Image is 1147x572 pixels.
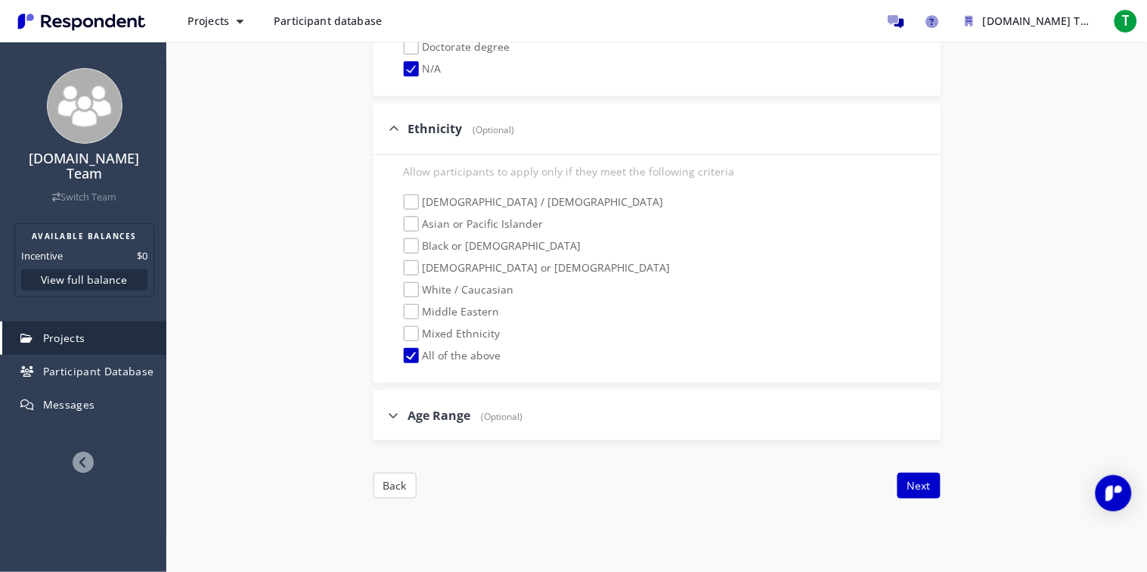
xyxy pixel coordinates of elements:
span: Black or [DEMOGRAPHIC_DATA] [404,238,581,256]
div: Allow participants to apply only if they meet the following criteria [389,164,925,187]
span: Asian or Pacific Islander [404,216,544,235]
button: Projects [175,8,256,35]
span: [DEMOGRAPHIC_DATA] or [DEMOGRAPHIC_DATA] [404,260,671,278]
span: Messages [43,397,95,412]
span: [DEMOGRAPHIC_DATA] / [DEMOGRAPHIC_DATA] [404,194,664,213]
span: (Optional) [466,123,515,136]
span: White / Caucasian [404,282,514,300]
span: All of the above [404,348,501,366]
button: Tomei.Org Team [953,8,1105,35]
img: Respondent [12,9,151,34]
dt: Incentive [21,248,63,263]
a: Switch Team [52,191,116,204]
h4: [DOMAIN_NAME] Team [10,151,159,182]
button: Back [374,473,417,499]
a: Message participants [881,6,911,36]
span: Doctorate degree [404,39,510,58]
span: N/A [404,61,442,79]
span: Ethnicity [408,120,463,137]
span: T [1114,9,1138,33]
button: Next [897,473,941,499]
span: Projects [43,331,85,345]
span: (Optional) [474,410,523,423]
span: Mixed Ethnicity [404,326,501,344]
h2: AVAILABLE BALANCES [21,230,147,242]
span: Participant database [274,14,382,28]
dd: $0 [137,248,147,263]
a: Participant database [262,8,394,35]
img: team_avatar_256.png [47,68,122,144]
a: Help and support [917,6,947,36]
span: [DOMAIN_NAME] Team [983,14,1103,28]
span: Age Range [408,407,471,424]
span: Participant Database [43,364,154,378]
span: Projects [188,14,229,28]
button: T [1111,8,1141,35]
section: Balance summary [14,223,154,297]
div: Open Intercom Messenger [1096,475,1132,511]
button: View full balance [21,269,147,291]
span: Middle Eastern [404,304,500,322]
